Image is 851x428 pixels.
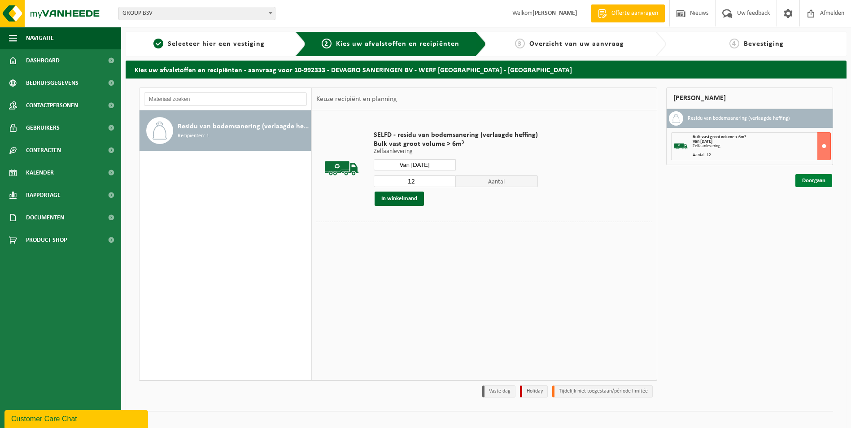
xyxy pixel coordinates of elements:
span: Navigatie [26,27,54,49]
strong: [PERSON_NAME] [532,10,577,17]
div: [PERSON_NAME] [666,87,833,109]
div: Aantal: 12 [693,153,830,157]
span: 4 [729,39,739,48]
a: Offerte aanvragen [591,4,665,22]
input: Selecteer datum [374,159,456,170]
strong: Van [DATE] [693,139,712,144]
div: Keuze recipiënt en planning [312,88,401,110]
button: Residu van bodemsanering (verlaagde heffing) Recipiënten: 1 [140,110,311,151]
li: Vaste dag [482,385,515,397]
span: Documenten [26,206,64,229]
h3: Residu van bodemsanering (verlaagde heffing) [688,111,790,126]
span: Aantal [456,175,538,187]
span: 1 [153,39,163,48]
span: Contactpersonen [26,94,78,117]
input: Materiaal zoeken [144,92,307,106]
a: Doorgaan [795,174,832,187]
span: 3 [515,39,525,48]
span: Kies uw afvalstoffen en recipiënten [336,40,459,48]
span: Contracten [26,139,61,162]
span: Bevestiging [744,40,784,48]
li: Tijdelijk niet toegestaan/période limitée [552,385,653,397]
span: Bedrijfsgegevens [26,72,79,94]
span: Offerte aanvragen [609,9,660,18]
span: Residu van bodemsanering (verlaagde heffing) [178,121,309,132]
span: Bulk vast groot volume > 6m³ [693,135,746,140]
span: Recipiënten: 1 [178,132,209,140]
span: GROUP BSV [118,7,275,20]
span: Dashboard [26,49,60,72]
button: In winkelmand [375,192,424,206]
span: Gebruikers [26,117,60,139]
span: Kalender [26,162,54,184]
a: 1Selecteer hier een vestiging [130,39,288,49]
span: 2 [322,39,332,48]
span: Selecteer hier een vestiging [168,40,265,48]
span: Rapportage [26,184,61,206]
span: GROUP BSV [119,7,275,20]
span: Overzicht van uw aanvraag [529,40,624,48]
span: SELFD - residu van bodemsanering (verlaagde heffing) [374,131,538,140]
h2: Kies uw afvalstoffen en recipiënten - aanvraag voor 10-992333 - DEVAGRO SANERINGEN BV - WERF [GEO... [126,61,847,78]
p: Zelfaanlevering [374,148,538,155]
span: Bulk vast groot volume > 6m³ [374,140,538,148]
iframe: chat widget [4,408,150,428]
span: Product Shop [26,229,67,251]
li: Holiday [520,385,548,397]
div: Zelfaanlevering [693,144,830,148]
